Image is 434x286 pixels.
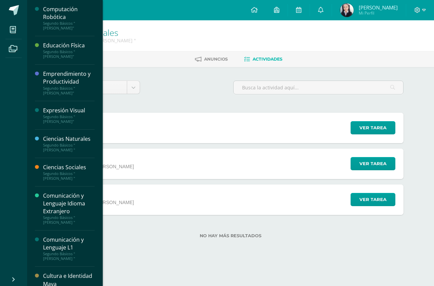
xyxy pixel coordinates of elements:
button: Ver tarea [351,193,395,206]
div: Ciencias Naturales [43,135,95,143]
div: Computación Robótica [43,5,95,21]
div: Educación Física [43,42,95,49]
a: Comunicación y Lenguaje Idioma ExtranjeroSegundo Básicos "[PERSON_NAME] " [43,192,95,225]
div: Expresión Visual [43,107,95,114]
div: Segundo Básicos "[PERSON_NAME]" [43,86,95,95]
span: [DATE][PERSON_NAME] [80,200,134,205]
div: Segundo Básicos "[PERSON_NAME] " [43,251,95,261]
a: Ciencias NaturalesSegundo Básicos "[PERSON_NAME] " [43,135,95,152]
input: Busca la actividad aquí... [234,81,403,94]
a: Anuncios [195,54,228,65]
a: Educación FísicaSegundo Básicos "[PERSON_NAME]" [43,42,95,59]
a: Emprendimiento y ProductividadSegundo Básicos "[PERSON_NAME]" [43,70,95,95]
span: Anuncios [204,57,228,62]
div: Segundo Básicos "[PERSON_NAME] " [43,143,95,152]
a: Actividades [244,54,282,65]
div: Segundo Básicos "[PERSON_NAME]" [43,114,95,124]
span: [PERSON_NAME] [359,4,398,11]
div: Segundo Básicos "[PERSON_NAME]" [43,49,95,59]
label: No hay más resultados [58,233,403,238]
div: Comunicación y Lenguaje L1 [43,236,95,251]
a: Expresión VisualSegundo Básicos "[PERSON_NAME]" [43,107,95,124]
div: Segundo Básicos "[PERSON_NAME]" [43,21,95,30]
span: [DATE][PERSON_NAME] [80,164,134,169]
span: Mi Perfil [359,10,398,16]
button: Ver tarea [351,121,395,134]
span: Actividades [253,57,282,62]
div: Segundo Básicos "[PERSON_NAME] " [43,171,95,181]
span: Ver tarea [359,157,387,170]
a: Computación RobóticaSegundo Básicos "[PERSON_NAME]" [43,5,95,30]
div: Emprendimiento y Productividad [43,70,95,86]
a: Comunicación y Lenguaje L1Segundo Básicos "[PERSON_NAME] " [43,236,95,261]
div: Comunicación y Lenguaje Idioma Extranjero [43,192,95,215]
div: Ciencias Sociales [43,163,95,171]
a: Ciencias SocialesSegundo Básicos "[PERSON_NAME] " [43,163,95,181]
div: Segundo Básicos "[PERSON_NAME] " [43,215,95,225]
span: Ver tarea [359,193,387,206]
button: Ver tarea [351,157,395,170]
img: 9b75e2fdae061bafd325c42458c47c53.png [340,3,354,17]
span: Ver tarea [359,122,387,134]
